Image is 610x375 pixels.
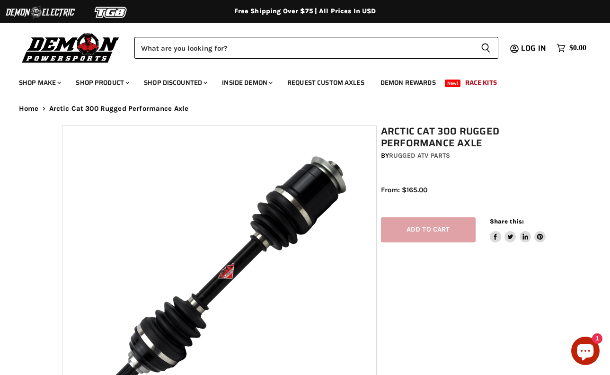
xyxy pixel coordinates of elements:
[517,44,552,53] a: Log in
[521,42,546,54] span: Log in
[134,37,498,59] form: Product
[76,3,147,21] img: TGB Logo 2
[373,73,443,92] a: Demon Rewards
[381,151,553,161] div: by
[389,152,450,160] a: Rugged ATV Parts
[134,37,473,59] input: Search
[12,73,67,92] a: Shop Make
[49,105,189,113] span: Arctic Cat 300 Rugged Performance Axle
[381,125,553,149] h1: Arctic Cat 300 Rugged Performance Axle
[490,217,546,242] aside: Share this:
[5,3,76,21] img: Demon Electric Logo 2
[568,337,602,367] inbox-online-store-chat: Shopify online store chat
[19,31,123,64] img: Demon Powersports
[381,186,427,194] span: From: $165.00
[569,44,586,53] span: $0.00
[473,37,498,59] button: Search
[280,73,371,92] a: Request Custom Axles
[490,218,524,225] span: Share this:
[69,73,135,92] a: Shop Product
[552,41,591,55] a: $0.00
[12,69,584,92] ul: Main menu
[215,73,278,92] a: Inside Demon
[458,73,504,92] a: Race Kits
[445,80,461,87] span: New!
[137,73,213,92] a: Shop Discounted
[19,105,39,113] a: Home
